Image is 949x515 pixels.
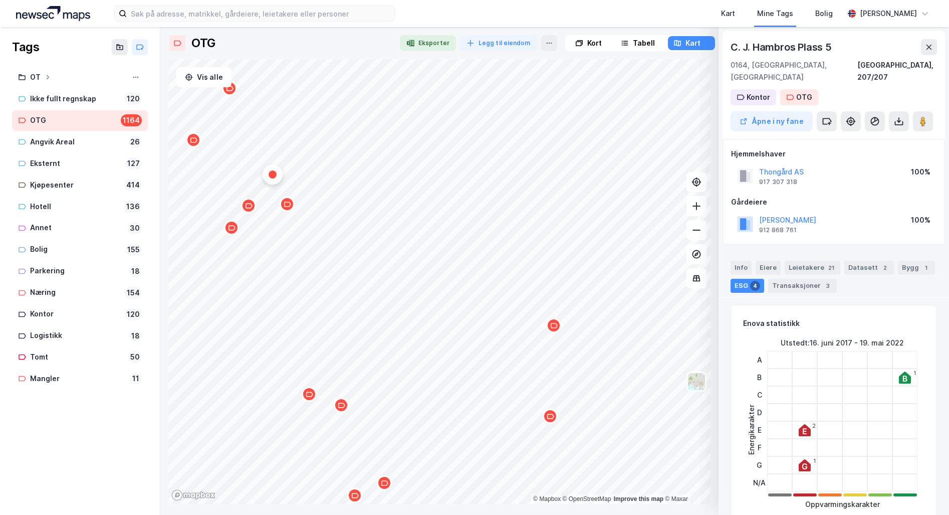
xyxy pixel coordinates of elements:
[125,308,142,320] div: 120
[731,39,834,55] div: C. J. Hambros Plass 5
[731,261,752,275] div: Info
[128,136,142,148] div: 26
[823,281,833,291] div: 3
[30,286,121,299] div: Næring
[898,261,935,275] div: Bygg
[269,170,277,179] div: Map marker
[30,243,121,256] div: Bolig
[12,347,148,368] a: Tomt50
[813,458,816,464] div: 1
[731,148,936,160] div: Hjemmelshaver
[826,263,836,273] div: 21
[30,373,126,385] div: Mangler
[860,8,917,20] div: [PERSON_NAME]
[12,153,148,174] a: Eksternt127
[176,67,231,87] button: Vis alle
[753,474,766,491] div: N/A
[129,330,142,342] div: 18
[16,6,90,21] img: logo.a4113a55bc3d86da70a041830d287a7e.svg
[222,81,237,96] div: Map marker
[125,244,142,256] div: 155
[125,93,142,105] div: 120
[753,439,766,456] div: F
[913,370,916,376] div: 1
[460,35,537,51] button: Legg til eiendom
[685,37,700,49] div: Kart
[30,265,125,277] div: Parkering
[796,91,812,103] div: OTG
[759,226,797,234] div: 912 868 761
[130,373,142,385] div: 11
[30,308,121,320] div: Kontor
[899,467,949,515] iframe: Chat Widget
[302,387,317,402] div: Map marker
[731,111,813,131] button: Åpne i ny fane
[753,404,766,421] div: D
[12,325,148,346] a: Logistikk18
[30,329,125,342] div: Logistikk
[347,488,362,503] div: Map marker
[12,369,148,389] a: Mangler11
[815,8,833,20] div: Bolig
[128,351,142,363] div: 50
[753,421,766,439] div: E
[768,279,837,293] div: Transaksjoner
[747,91,770,103] div: Kontor
[30,114,117,127] div: OTG
[334,398,349,413] div: Map marker
[121,114,142,126] div: 1164
[731,279,764,293] div: ESG
[687,372,706,391] img: Z
[30,222,124,234] div: Annet
[400,35,456,51] button: Eksporter
[30,351,124,364] div: Tomt
[665,495,688,502] a: Maxar
[12,132,148,152] a: Angvik Areal26
[12,282,148,303] a: Næring154
[785,261,840,275] div: Leietakere
[377,475,392,490] div: Map marker
[12,39,39,55] div: Tags
[241,198,256,213] div: Map marker
[805,498,880,510] div: Oppvarmingskarakter
[168,59,710,504] canvas: Map
[753,386,766,404] div: C
[731,59,857,83] div: 0164, [GEOGRAPHIC_DATA], [GEOGRAPHIC_DATA]
[812,423,816,429] div: 2
[753,351,766,369] div: A
[128,222,142,234] div: 30
[12,110,148,131] a: OTG1164
[546,318,561,333] div: Map marker
[30,201,120,213] div: Hotell
[280,197,295,212] div: Map marker
[750,281,760,291] div: 4
[30,179,120,192] div: Kjøpesenter
[746,405,758,455] div: Energikarakter
[614,495,663,502] a: Improve this map
[781,337,904,349] div: Utstedt : 16. juni 2017 - 19. mai 2022
[911,214,930,226] div: 100%
[12,175,148,196] a: Kjøpesenter414
[125,287,142,299] div: 154
[127,6,394,21] input: Søk på adresse, matrikkel, gårdeiere, leietakere eller personer
[12,261,148,281] a: Parkering18
[756,261,781,275] div: Eiere
[743,317,800,329] div: Enova statistikk
[911,166,930,178] div: 100%
[753,456,766,474] div: G
[30,71,41,84] div: OT
[224,220,239,235] div: Map marker
[543,409,558,424] div: Map marker
[171,489,215,501] a: Mapbox homepage
[30,93,121,105] div: Ikke fullt regnskap
[124,201,142,213] div: 136
[633,37,655,49] div: Tabell
[757,8,793,20] div: Mine Tags
[191,35,215,51] div: OTG
[721,8,735,20] div: Kart
[12,304,148,324] a: Kontor120
[753,369,766,386] div: B
[880,263,890,273] div: 2
[563,495,611,502] a: OpenStreetMap
[533,495,561,502] a: Mapbox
